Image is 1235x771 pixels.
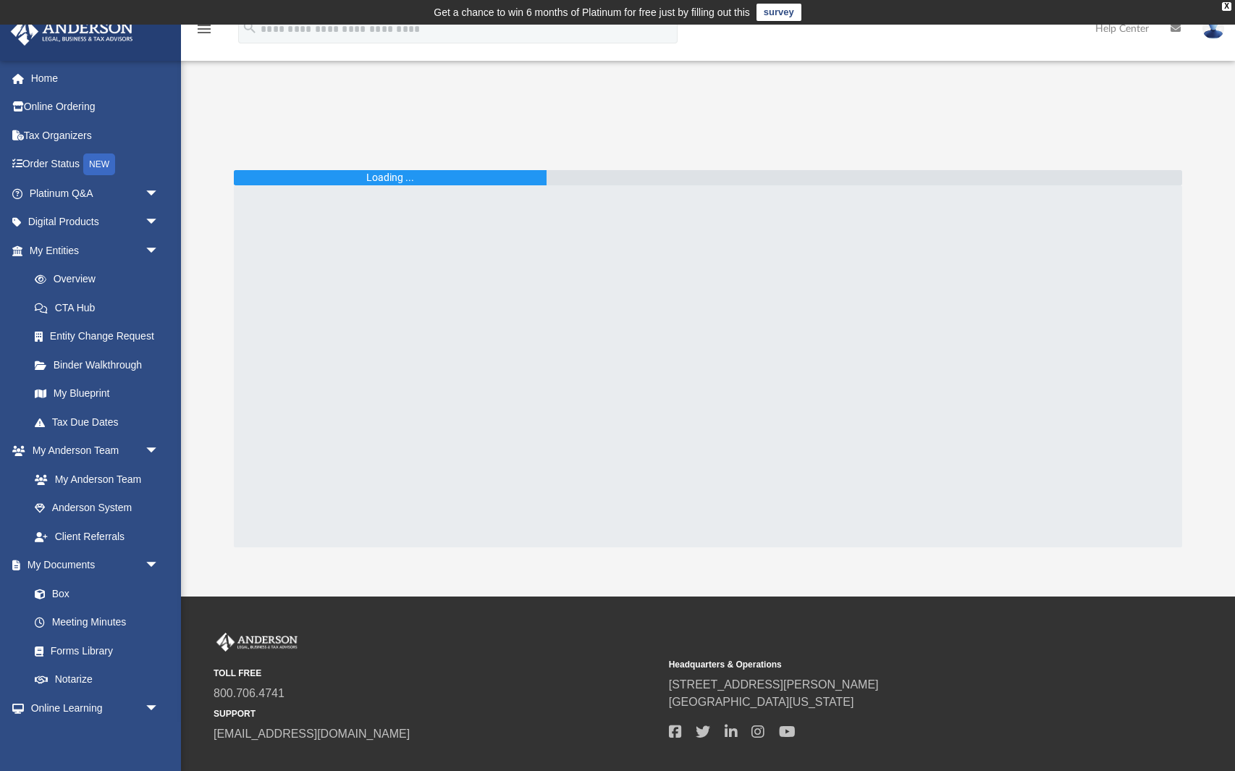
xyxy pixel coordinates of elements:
img: User Pic [1202,18,1224,39]
a: survey [756,4,801,21]
span: arrow_drop_down [145,208,174,237]
a: Tax Due Dates [20,408,181,437]
i: menu [195,20,213,38]
span: arrow_drop_down [145,694,174,723]
span: arrow_drop_down [145,236,174,266]
a: [EMAIL_ADDRESS][DOMAIN_NAME] [214,728,410,740]
small: TOLL FREE [214,667,659,680]
a: Platinum Q&Aarrow_drop_down [10,179,181,208]
i: search [242,20,258,35]
div: NEW [83,153,115,175]
a: Overview [20,265,181,294]
span: arrow_drop_down [145,551,174,581]
div: Loading ... [366,170,414,185]
a: Meeting Minutes [20,608,174,637]
a: Forms Library [20,636,167,665]
a: My Blueprint [20,379,174,408]
a: My Anderson Teamarrow_drop_down [10,437,174,465]
a: My Entitiesarrow_drop_down [10,236,181,265]
a: [GEOGRAPHIC_DATA][US_STATE] [669,696,854,708]
a: Notarize [20,665,174,694]
a: My Documentsarrow_drop_down [10,551,174,580]
a: 800.706.4741 [214,687,284,699]
img: Anderson Advisors Platinum Portal [7,17,138,46]
a: Entity Change Request [20,322,181,351]
a: Client Referrals [20,522,174,551]
a: Binder Walkthrough [20,350,181,379]
a: menu [195,28,213,38]
small: SUPPORT [214,707,659,720]
a: Box [20,579,167,608]
a: Online Learningarrow_drop_down [10,694,174,722]
a: Online Ordering [10,93,181,122]
a: Courses [20,722,174,751]
a: Anderson System [20,494,174,523]
img: Anderson Advisors Platinum Portal [214,633,300,652]
a: [STREET_ADDRESS][PERSON_NAME] [669,678,879,691]
div: Get a chance to win 6 months of Platinum for free just by filling out this [434,4,750,21]
a: Home [10,64,181,93]
span: arrow_drop_down [145,179,174,208]
a: Order StatusNEW [10,150,181,180]
span: arrow_drop_down [145,437,174,466]
a: CTA Hub [20,293,181,322]
small: Headquarters & Operations [669,658,1114,671]
a: Tax Organizers [10,121,181,150]
a: My Anderson Team [20,465,167,494]
a: Digital Productsarrow_drop_down [10,208,181,237]
div: close [1222,2,1231,11]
